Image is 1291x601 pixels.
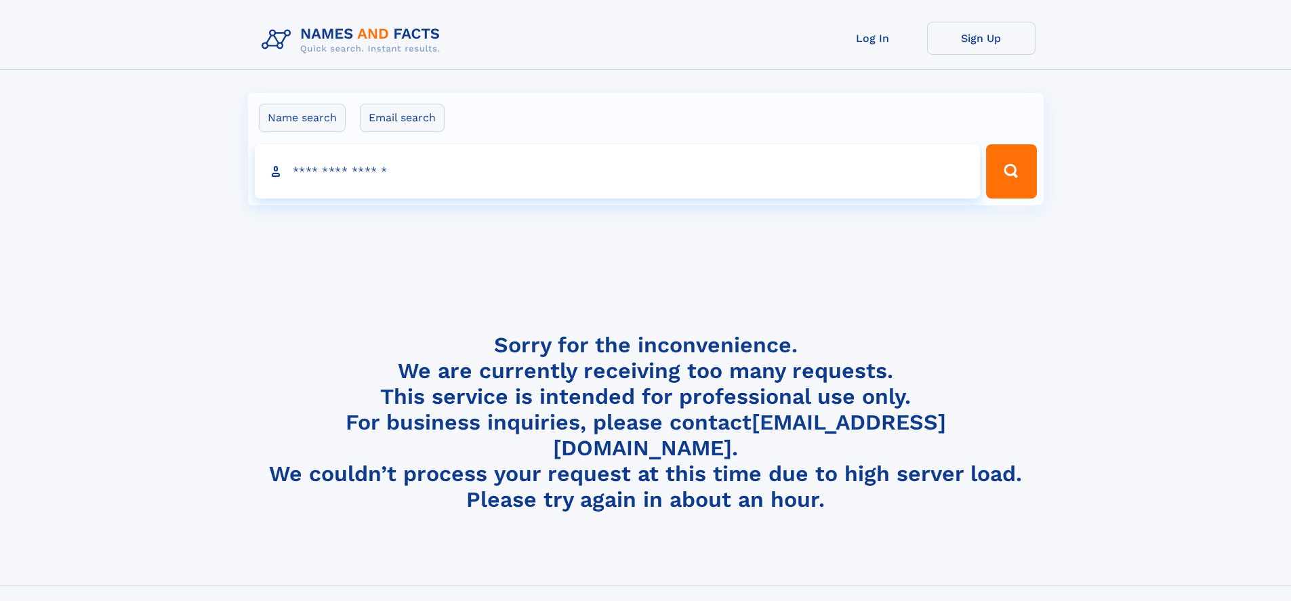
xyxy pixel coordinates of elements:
[259,104,346,132] label: Name search
[819,22,927,55] a: Log In
[553,409,946,461] a: [EMAIL_ADDRESS][DOMAIN_NAME]
[256,22,451,58] img: Logo Names and Facts
[256,332,1036,513] h4: Sorry for the inconvenience. We are currently receiving too many requests. This service is intend...
[986,144,1036,199] button: Search Button
[255,144,981,199] input: search input
[927,22,1036,55] a: Sign Up
[360,104,445,132] label: Email search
